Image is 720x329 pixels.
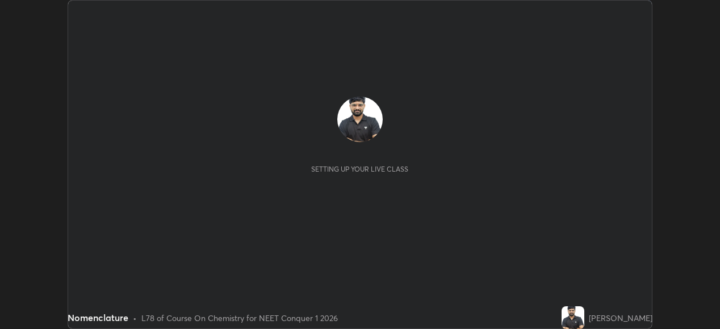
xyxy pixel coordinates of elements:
img: cf491ae460674f9490001725c6d479a7.jpg [562,306,584,329]
img: cf491ae460674f9490001725c6d479a7.jpg [337,97,383,142]
div: Nomenclature [68,311,128,324]
div: L78 of Course On Chemistry for NEET Conquer 1 2026 [141,312,338,324]
div: [PERSON_NAME] [589,312,652,324]
div: • [133,312,137,324]
div: Setting up your live class [311,165,408,173]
